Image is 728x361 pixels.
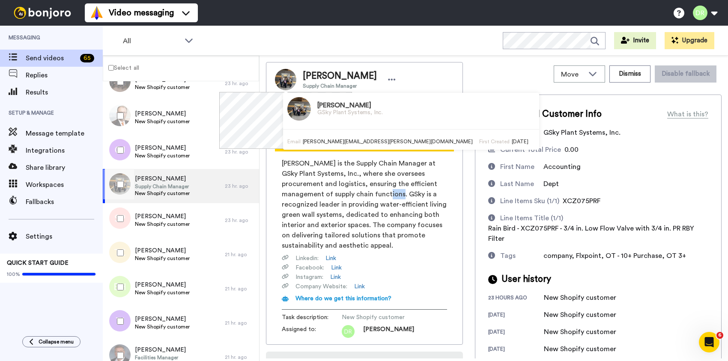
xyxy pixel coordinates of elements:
span: [PERSON_NAME] is the Supply Chain Manager at GSky Plant Systems, Inc., where she oversees procure... [282,158,447,251]
h3: [PERSON_NAME] [317,102,383,109]
span: New Shopify customer [342,313,423,322]
span: GSky Plant Systems, Inc. [543,129,621,136]
span: Rain Bird - XCZ075PRF - 3/4 in. Low Flow Valve with 3/4 in. PR RBY Filter [488,225,694,242]
img: bj-logo-header-white.svg [10,7,75,19]
div: 23 hr. ago [225,183,255,189]
div: 23 hr. ago [225,148,255,155]
div: New Shopify customer [544,327,616,337]
a: Link [331,263,342,272]
label: Select all [103,62,139,73]
span: 0.00 [564,146,579,153]
div: Last Name [500,179,534,189]
a: Link [330,273,341,281]
div: [DATE] [488,311,544,320]
span: [PERSON_NAME] [303,70,377,83]
span: New Shopify customer [135,84,190,91]
span: Assigned to: [282,325,342,338]
div: Tags [500,251,516,261]
div: First Name [500,162,534,172]
button: Disable fallback [655,65,716,83]
span: Collapse menu [39,338,74,345]
a: Link [325,254,336,263]
span: [PERSON_NAME] [135,144,190,152]
span: Company Website : [295,282,347,291]
span: Task description : [282,313,342,322]
span: Supply Chain Manager [135,183,190,190]
span: company, Flxpoint, OT - 10+ Purchase, OT 3+ [543,252,686,259]
span: [PERSON_NAME] [135,315,190,323]
h5: GSky Plant Systems, Inc. [317,109,383,116]
div: 23 hr. ago [225,80,255,87]
span: Workspaces [26,180,103,190]
span: [PERSON_NAME] [135,212,190,221]
span: Email [287,139,301,144]
span: Instagram : [295,273,323,281]
div: [DATE] [488,346,544,354]
div: Line Items Title (1/1) [500,213,563,223]
span: XCZ075PRF [563,198,600,204]
span: All [123,36,180,46]
span: Video messaging [109,7,174,19]
span: 100% [7,271,20,278]
iframe: Intercom live chat [699,332,719,352]
div: 21 hr. ago [225,285,255,292]
span: [PERSON_NAME][EMAIL_ADDRESS][PERSON_NAME][DOMAIN_NAME] [303,139,473,144]
div: Current Total Price [500,145,561,155]
span: Move [561,69,584,80]
div: 65 [80,54,94,62]
button: Invite [614,32,656,49]
button: Dismiss [609,65,650,83]
span: User history [501,273,551,286]
span: [DATE] [512,139,528,144]
span: New Shopify customer [135,289,190,296]
span: Supply Chain Manager [303,83,377,89]
span: New Shopify customer [135,221,190,228]
span: [PERSON_NAME] [135,109,190,118]
span: [PERSON_NAME] [135,175,190,183]
div: 21 hr. ago [225,251,255,258]
span: Results [26,87,103,98]
span: New Shopify customer [135,323,190,330]
div: 23 hours ago [488,294,544,303]
div: New Shopify customer [544,293,616,303]
div: [DATE] [488,328,544,337]
span: Share library [26,163,103,173]
span: QUICK START GUIDE [7,260,69,266]
span: New Shopify customer [135,190,190,197]
span: Send videos [26,53,77,63]
img: vm-color.svg [90,6,104,20]
span: First Created [479,139,510,144]
span: New Shopify customer [135,255,190,262]
div: 23 hr. ago [225,217,255,224]
span: Linkedin : [295,254,319,263]
span: New Shopify customer [135,118,190,125]
span: 6 [716,332,723,339]
div: New Shopify customer [544,310,616,320]
span: [PERSON_NAME] [135,346,190,354]
span: [PERSON_NAME] [135,246,190,255]
div: 21 hr. ago [225,320,255,326]
img: Image of Amy Kam [287,97,311,121]
span: Facilities Manager [135,354,190,361]
input: Select all [108,65,114,71]
span: Replies [26,70,103,80]
span: Accounting [543,163,581,170]
span: Imported Customer Info [501,108,602,121]
div: What is this? [667,109,708,119]
span: Where do we get this information? [295,296,391,302]
button: Upgrade [665,32,714,49]
div: Line Items Sku (1/1) [500,196,559,206]
span: [PERSON_NAME] [363,325,414,338]
img: dr.png [342,325,355,338]
img: Image of Amy Kam [275,69,296,90]
span: Settings [26,231,103,242]
span: Integrations [26,145,103,156]
a: Link [354,282,365,291]
span: New Shopify customer [135,152,190,159]
span: Dept [543,180,559,187]
div: 21 hr. ago [225,354,255,361]
span: Facebook : [295,263,324,272]
span: Fallbacks [26,197,103,207]
button: Collapse menu [22,336,81,347]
